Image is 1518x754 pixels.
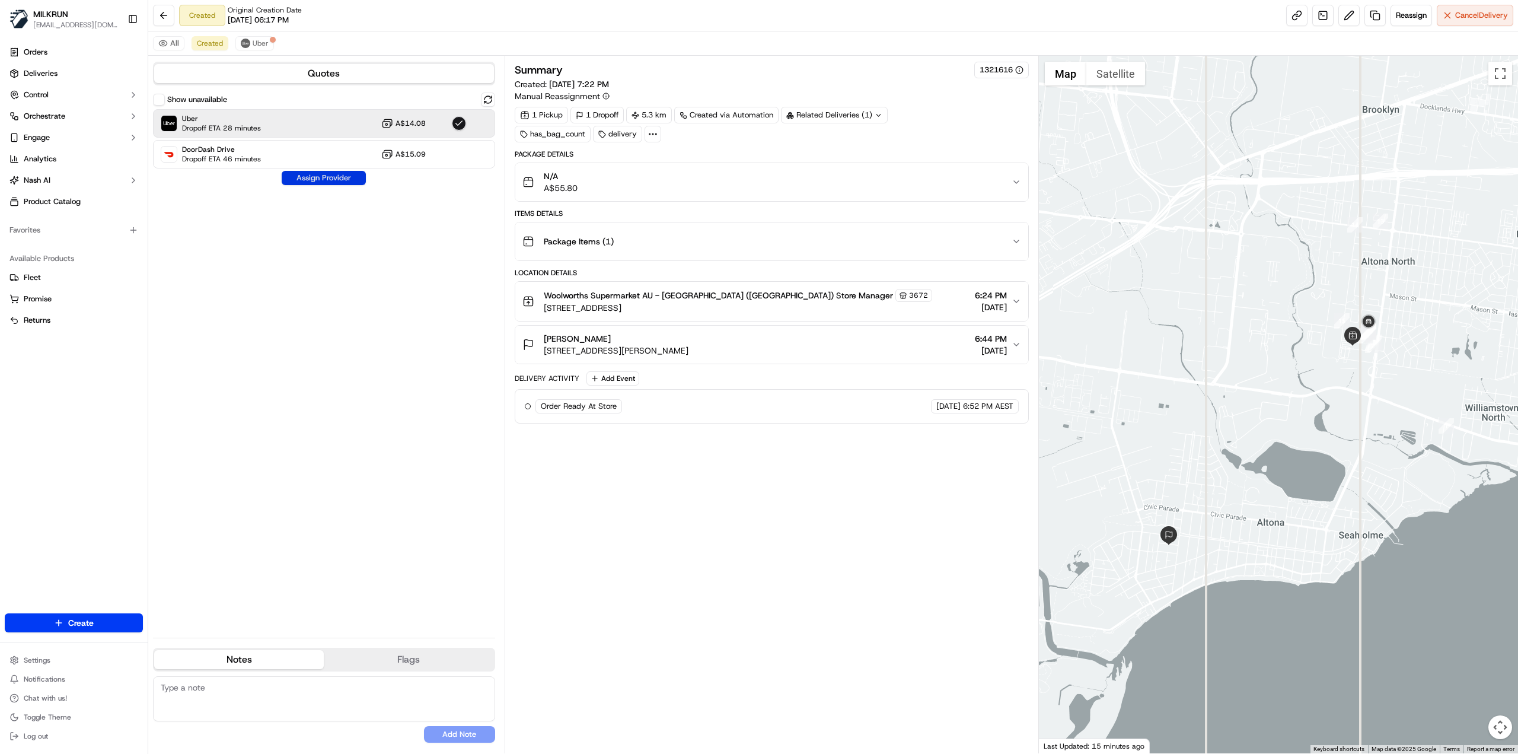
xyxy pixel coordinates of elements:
[544,302,932,314] span: [STREET_ADDRESS]
[381,148,426,160] button: A$15.09
[1443,746,1460,752] a: Terms (opens in new tab)
[5,289,143,308] button: Promise
[5,249,143,268] div: Available Products
[544,170,578,182] span: N/A
[396,149,426,159] span: A$15.09
[5,107,143,126] button: Orchestrate
[182,123,261,133] span: Dropoff ETA 28 minutes
[5,171,143,190] button: Nash AI
[33,20,118,30] button: [EMAIL_ADDRESS][DOMAIN_NAME]
[24,47,47,58] span: Orders
[1334,313,1350,329] div: 15
[515,268,1029,278] div: Location Details
[544,236,614,247] span: Package Items ( 1 )
[24,272,41,283] span: Fleet
[5,43,143,62] a: Orders
[5,728,143,745] button: Log out
[570,107,624,123] div: 1 Dropoff
[5,613,143,632] button: Create
[1439,418,1454,434] div: 1
[515,78,609,90] span: Created:
[5,690,143,707] button: Chat with us!
[381,117,426,129] button: A$14.08
[153,36,184,50] button: All
[975,301,1007,313] span: [DATE]
[24,712,71,722] span: Toggle Theme
[1039,739,1150,753] div: Last Updated: 15 minutes ago
[515,107,568,123] div: 1 Pickup
[515,374,579,383] div: Delivery Activity
[1313,745,1364,753] button: Keyboard shortcuts
[24,154,56,164] span: Analytics
[515,163,1028,201] button: N/AA$55.80
[5,5,123,33] button: MILKRUNMILKRUN[EMAIL_ADDRESS][DOMAIN_NAME]
[396,119,426,128] span: A$14.08
[9,272,138,283] a: Fleet
[5,128,143,147] button: Engage
[586,371,639,386] button: Add Event
[182,114,261,123] span: Uber
[1372,746,1436,752] span: Map data ©2025 Google
[975,289,1007,301] span: 6:24 PM
[182,145,261,154] span: DoorDash Drive
[24,656,50,665] span: Settings
[5,221,143,240] div: Favorites
[228,15,289,26] span: [DATE] 06:17 PM
[515,209,1029,218] div: Items Details
[161,147,177,162] img: DoorDash Drive
[24,90,49,100] span: Control
[1437,5,1513,26] button: CancelDelivery
[515,326,1028,364] button: [PERSON_NAME][STREET_ADDRESS][PERSON_NAME]6:44 PM[DATE]
[515,282,1028,321] button: Woolworths Supermarket AU - [GEOGRAPHIC_DATA] ([GEOGRAPHIC_DATA]) Store Manager3672[STREET_ADDRES...
[154,64,494,83] button: Quotes
[544,289,893,301] span: Woolworths Supermarket AU - [GEOGRAPHIC_DATA] ([GEOGRAPHIC_DATA]) Store Manager
[1347,217,1363,233] div: 14
[24,111,65,122] span: Orchestrate
[24,315,50,326] span: Returns
[9,315,138,326] a: Returns
[515,65,563,75] h3: Summary
[975,333,1007,345] span: 6:44 PM
[1467,746,1514,752] a: Report a map error
[253,39,269,48] span: Uber
[541,401,617,412] span: Order Ready At Store
[5,192,143,211] a: Product Catalog
[544,333,611,345] span: [PERSON_NAME]
[24,731,48,741] span: Log out
[515,90,610,102] button: Manual Reassignment
[9,294,138,304] a: Promise
[515,90,600,102] span: Manual Reassignment
[5,64,143,83] a: Deliveries
[182,154,261,164] span: Dropoff ETA 46 minutes
[24,175,50,186] span: Nash AI
[5,311,143,330] button: Returns
[192,36,228,50] button: Created
[544,182,578,194] span: A$55.80
[1373,214,1388,229] div: 13
[33,8,68,20] button: MILKRUN
[24,693,67,703] span: Chat with us!
[1086,62,1145,85] button: Show satellite imagery
[515,126,591,142] div: has_bag_count
[24,132,50,143] span: Engage
[1042,738,1081,753] img: Google
[24,196,81,207] span: Product Catalog
[197,39,223,48] span: Created
[324,650,493,669] button: Flags
[975,345,1007,357] span: [DATE]
[909,291,928,300] span: 3672
[1396,10,1427,21] span: Reassign
[24,68,58,79] span: Deliveries
[674,107,779,123] a: Created via Automation
[1488,62,1512,85] button: Toggle fullscreen view
[1366,335,1382,350] div: 8
[1455,10,1508,21] span: Cancel Delivery
[68,617,94,629] span: Create
[593,126,642,142] div: delivery
[282,171,366,185] button: Assign Provider
[1361,324,1376,340] div: 17
[549,79,609,90] span: [DATE] 7:22 PM
[5,85,143,104] button: Control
